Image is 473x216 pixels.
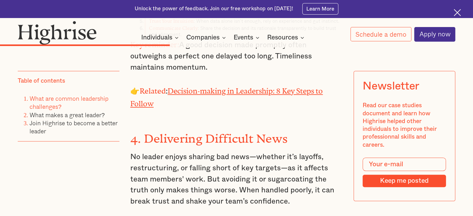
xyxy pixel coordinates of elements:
[141,34,180,41] div: Individuals
[30,110,105,119] a: What makes a great leader?
[302,3,339,14] a: Learn More
[186,34,220,41] div: Companies
[234,34,253,41] div: Events
[18,77,65,85] div: Table of contents
[130,152,343,207] p: No leader enjoys sharing bad news—whether it’s layoffs, restructuring, or falling short of key ta...
[30,94,109,111] a: What are common leadership challenges?
[363,175,446,187] input: Keep me posted
[267,34,298,41] div: Resources
[130,132,288,139] strong: 4. Delivering Difficult News
[186,34,228,41] div: Companies
[135,5,293,12] div: Unlock the power of feedback. Join our free workshop on [DATE]!
[414,27,455,42] a: Apply now
[141,34,172,41] div: Individuals
[267,34,306,41] div: Resources
[363,158,446,187] form: Modal Form
[363,102,446,149] div: Read our case studies document and learn how Highrise helped other individuals to improve their p...
[140,87,166,91] strong: Related
[363,80,419,93] div: Newsletter
[234,34,261,41] div: Events
[18,21,97,45] img: Highrise logo
[130,37,343,73] p: A good decision made promptly often outweighs a perfect one delayed too long. Timeliness maintain...
[350,27,411,41] a: Schedule a demo
[130,87,323,104] a: Decision-making in Leadership: 8 Key Steps to Follow
[363,158,446,171] input: Your e-mail
[30,118,117,136] a: Join Highrise to become a better leader
[454,9,461,16] img: Cross icon
[130,84,343,110] p: 👉 :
